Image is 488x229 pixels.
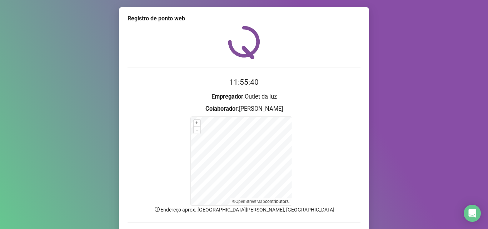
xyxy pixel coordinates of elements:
[228,26,260,59] img: QRPoint
[205,105,238,112] strong: Colaborador
[154,206,160,213] span: info-circle
[211,93,243,100] strong: Empregador
[229,78,259,86] time: 11:55:40
[128,104,360,114] h3: : [PERSON_NAME]
[128,14,360,23] div: Registro de ponto web
[128,206,360,214] p: Endereço aprox. : [GEOGRAPHIC_DATA][PERSON_NAME], [GEOGRAPHIC_DATA]
[232,199,290,204] li: © contributors.
[235,199,265,204] a: OpenStreetMap
[194,127,200,134] button: –
[194,120,200,126] button: +
[128,92,360,101] h3: : Outlet da luz
[464,205,481,222] div: Open Intercom Messenger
